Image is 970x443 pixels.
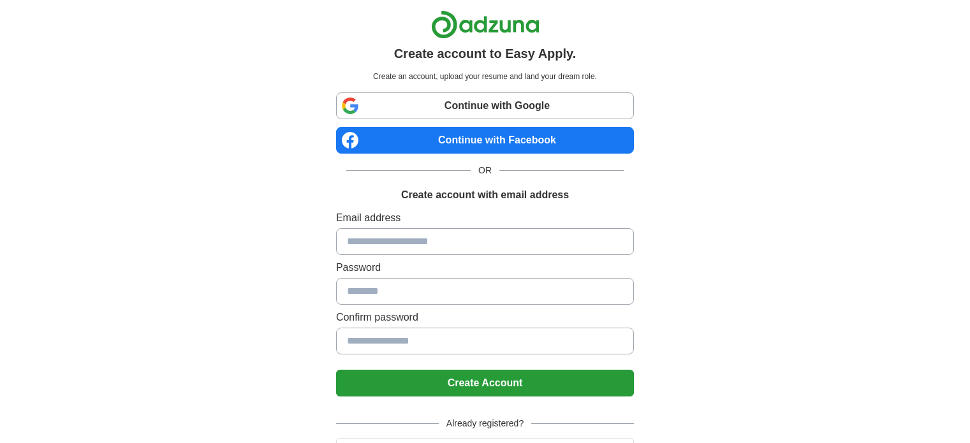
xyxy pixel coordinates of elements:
p: Create an account, upload your resume and land your dream role. [339,71,631,82]
h1: Create account to Easy Apply. [394,44,577,63]
a: Continue with Facebook [336,127,634,154]
span: OR [471,164,499,177]
label: Email address [336,210,634,226]
a: Continue with Google [336,92,634,119]
img: Adzuna logo [431,10,540,39]
button: Create Account [336,370,634,396]
h1: Create account with email address [401,187,569,203]
label: Password [336,260,634,275]
label: Confirm password [336,310,634,325]
span: Already registered? [439,417,531,430]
